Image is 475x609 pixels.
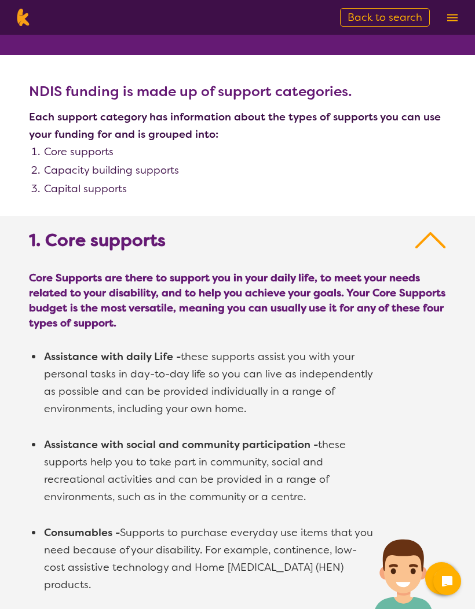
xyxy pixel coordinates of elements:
[43,436,376,505] li: these supports help you to take part in community, social and recreational activities and can be ...
[348,10,422,24] span: Back to search
[415,230,446,251] img: Up Arrow
[29,83,352,100] b: NDIS funding is made up of support categories.
[44,526,120,540] b: Consumables -
[29,110,441,141] b: Each support category has information about the types of supports you can use your funding for an...
[43,143,446,160] li: Core supports
[340,8,430,27] a: Back to search
[425,562,458,595] button: Channel Menu
[43,348,376,417] li: these supports assist you with your personal tasks in day-to-day life so you can live as independ...
[29,230,166,251] b: 1. Core supports
[447,14,458,21] img: menu
[43,524,376,593] li: Supports to purchase everyday use items that you need because of your disability. For example, co...
[44,438,318,452] b: Assistance with social and community participation -
[43,162,446,179] li: Capacity building supports
[43,180,446,197] li: Capital supports
[29,270,446,331] span: Core Supports are there to support you in your daily life, to meet your needs related to your dis...
[14,9,32,26] img: Karista logo
[44,350,181,364] b: Assistance with daily Life -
